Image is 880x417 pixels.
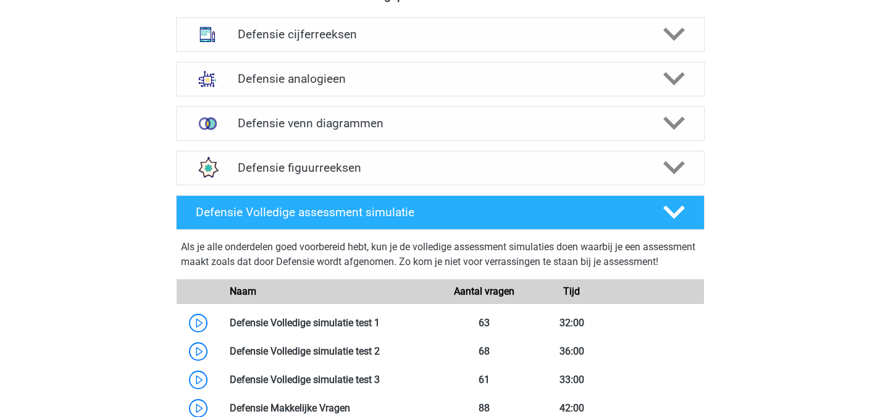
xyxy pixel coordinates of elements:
[238,116,642,130] h4: Defensie venn diagrammen
[220,344,440,359] div: Defensie Volledige simulatie test 2
[220,316,440,331] div: Defensie Volledige simulatie test 1
[238,72,642,86] h4: Defensie analogieen
[171,17,710,52] a: cijferreeksen Defensie cijferreeksen
[238,161,642,175] h4: Defensie figuurreeksen
[528,284,616,299] div: Tijd
[238,27,642,41] h4: Defensie cijferreeksen
[181,240,700,274] div: Als je alle onderdelen goed voorbereid hebt, kun je de volledige assessment simulaties doen waarb...
[171,195,710,230] a: Defensie Volledige assessment simulatie
[171,62,710,96] a: analogieen Defensie analogieen
[220,373,440,387] div: Defensie Volledige simulatie test 3
[191,107,224,140] img: venn diagrammen
[196,205,643,219] h4: Defensie Volledige assessment simulatie
[220,284,440,299] div: Naam
[191,19,224,51] img: cijferreeksen
[220,401,440,416] div: Defensie Makkelijke Vragen
[171,151,710,185] a: figuurreeksen Defensie figuurreeksen
[171,106,710,141] a: venn diagrammen Defensie venn diagrammen
[440,284,527,299] div: Aantal vragen
[191,152,224,184] img: figuurreeksen
[191,63,224,95] img: analogieen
